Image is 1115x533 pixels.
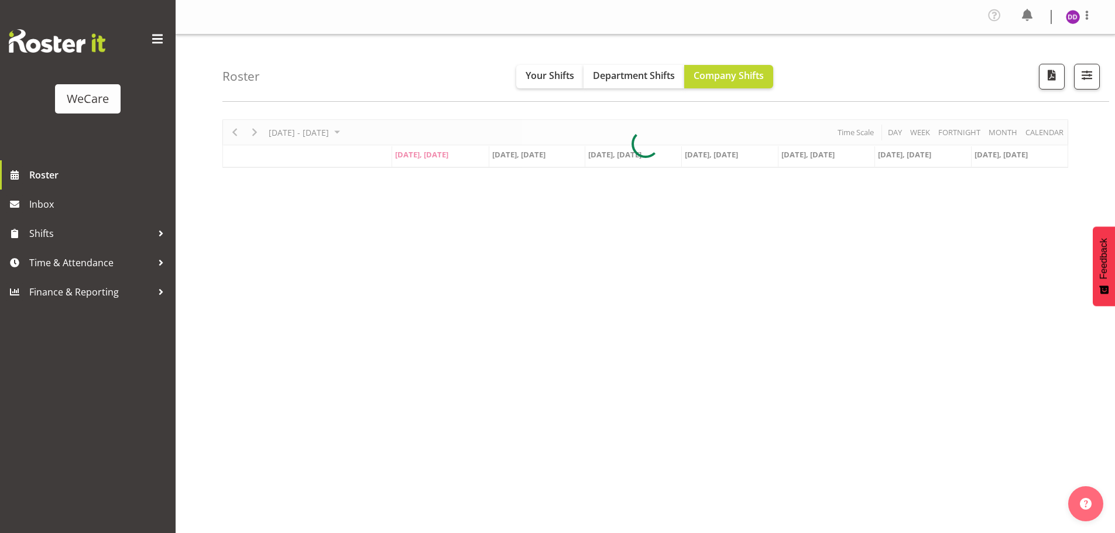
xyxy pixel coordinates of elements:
[67,90,109,108] div: WeCare
[1080,498,1092,510] img: help-xxl-2.png
[1039,64,1065,90] button: Download a PDF of the roster according to the set date range.
[29,254,152,271] span: Time & Attendance
[9,29,105,53] img: Rosterit website logo
[29,166,170,184] span: Roster
[1093,226,1115,306] button: Feedback - Show survey
[584,65,684,88] button: Department Shifts
[684,65,773,88] button: Company Shifts
[1099,238,1109,279] span: Feedback
[29,225,152,242] span: Shifts
[1074,64,1100,90] button: Filter Shifts
[1066,10,1080,24] img: demi-dumitrean10946.jpg
[222,70,260,83] h4: Roster
[29,195,170,213] span: Inbox
[29,283,152,301] span: Finance & Reporting
[526,69,574,82] span: Your Shifts
[593,69,675,82] span: Department Shifts
[694,69,764,82] span: Company Shifts
[516,65,584,88] button: Your Shifts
